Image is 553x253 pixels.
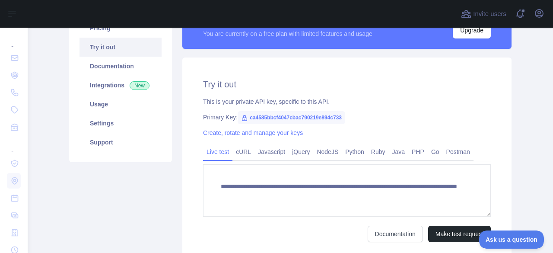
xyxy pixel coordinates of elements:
[473,9,506,19] span: Invite users
[289,145,313,159] a: jQuery
[79,38,162,57] a: Try it out
[79,19,162,38] a: Pricing
[79,57,162,76] a: Documentation
[453,22,491,38] button: Upgrade
[232,145,254,159] a: cURL
[443,145,474,159] a: Postman
[368,145,389,159] a: Ruby
[7,31,21,48] div: ...
[203,145,232,159] a: Live test
[368,226,423,242] a: Documentation
[238,111,345,124] span: ca4585bbcf4047cbac790219e894c733
[428,226,491,242] button: Make test request
[459,7,508,21] button: Invite users
[79,133,162,152] a: Support
[79,114,162,133] a: Settings
[313,145,342,159] a: NodeJS
[408,145,428,159] a: PHP
[428,145,443,159] a: Go
[203,78,491,90] h2: Try it out
[203,129,303,136] a: Create, rotate and manage your keys
[79,95,162,114] a: Usage
[130,81,149,90] span: New
[203,113,491,122] div: Primary Key:
[203,97,491,106] div: This is your private API key, specific to this API.
[254,145,289,159] a: Javascript
[79,76,162,95] a: Integrations New
[479,231,544,249] iframe: Toggle Customer Support
[7,137,21,154] div: ...
[389,145,409,159] a: Java
[203,29,372,38] div: You are currently on a free plan with limited features and usage
[342,145,368,159] a: Python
